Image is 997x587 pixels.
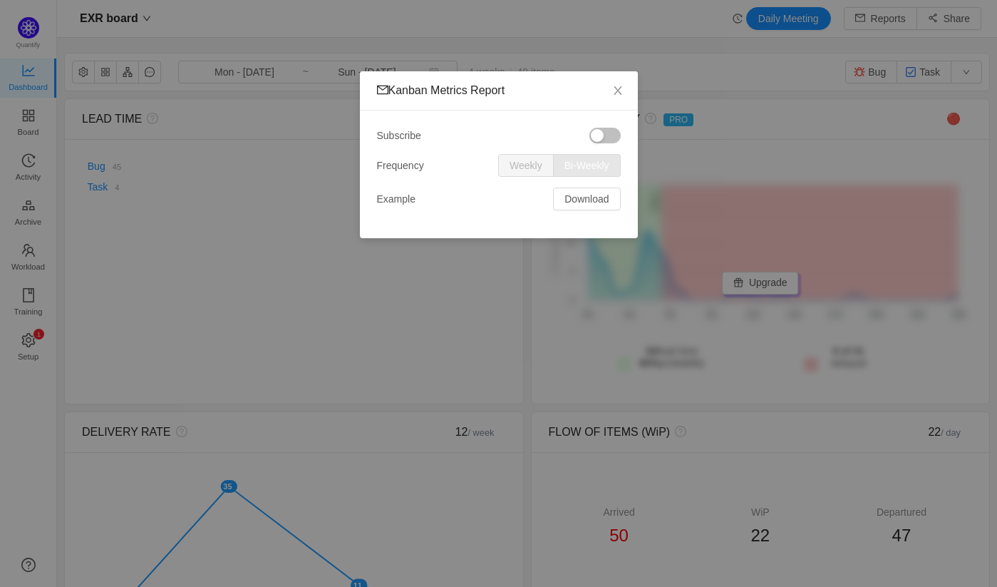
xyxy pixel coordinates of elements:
span: Example [377,192,415,207]
span: Bi-Weekly [564,160,609,171]
button: Download [553,188,620,210]
span: Subscribe [377,128,421,143]
i: icon: mail [377,84,388,96]
button: Close [598,71,638,111]
span: Weekly [510,160,542,171]
span: Frequency [377,158,424,173]
span: Kanban Metrics Report [377,84,505,96]
i: icon: close [612,85,624,96]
